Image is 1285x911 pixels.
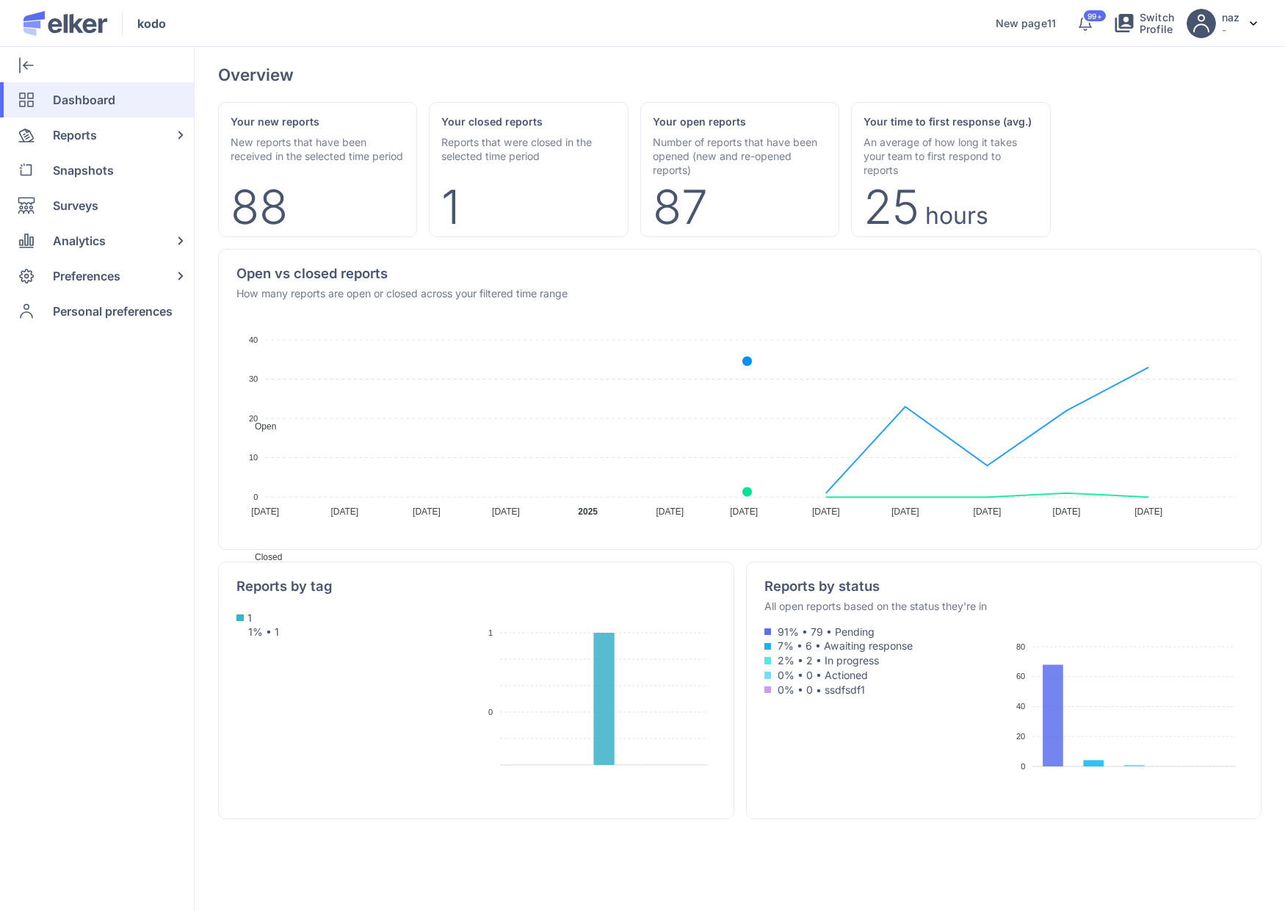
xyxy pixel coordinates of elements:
[653,189,708,225] div: 87
[53,223,106,258] span: Analytics
[236,286,568,300] div: How many reports are open or closed across your filtered time range
[925,207,988,225] div: Hours
[775,639,997,653] span: 7% • 6 • Awaiting response
[864,115,1038,129] div: Your time to first response (avg.)
[218,65,294,84] div: Overview
[23,11,107,36] img: Elker
[53,258,120,294] span: Preferences
[1140,12,1175,35] span: Switch Profile
[236,580,333,593] div: Reports by tag
[1222,23,1239,36] p: -
[249,335,258,344] tspan: 40
[1187,9,1216,38] img: avatar
[244,421,276,432] span: Open
[653,115,827,129] div: Your open reports
[488,707,493,716] tspan: 0
[441,135,615,163] div: Reports that were closed in the selected time period
[488,628,493,636] tspan: 1
[764,580,987,593] div: Reports by status
[653,135,827,178] div: Number of reports that have been opened (new and re-opened reports)
[1222,11,1239,23] h5: naz
[775,668,997,683] span: 0% • 0 • Actioned
[1016,732,1025,741] tspan: 20
[253,493,258,501] tspan: 0
[1016,672,1025,680] tspan: 60
[247,611,252,625] span: 1
[251,507,279,517] tspan: [DATE]
[441,189,460,225] div: 1
[53,294,173,329] span: Personal preferences
[53,117,97,153] span: Reports
[996,18,1056,29] a: New page11
[249,414,258,423] tspan: 20
[775,625,997,639] span: 91% • 79 • Pending
[1016,642,1025,650] tspan: 80
[864,189,919,225] div: 25
[236,625,279,638] span: 1% • 1
[764,599,987,613] div: All open reports based on the status they're in
[1250,21,1257,26] img: svg%3e
[137,15,166,32] span: kodo
[231,189,288,225] div: 88
[231,135,405,163] div: New reports that have been received in the selected time period
[231,115,405,129] div: Your new reports
[244,552,282,562] span: Closed
[775,683,997,697] span: 0% • 0 • ssdfsdf1
[1016,702,1025,711] tspan: 40
[1087,12,1101,20] span: 99+
[53,188,98,223] span: Surveys
[53,82,115,117] span: Dashboard
[249,453,258,462] tspan: 10
[236,267,568,280] div: Open vs closed reports
[775,653,997,668] span: 2% • 2 • In progress
[441,115,615,129] div: Your closed reports
[53,153,114,188] span: Snapshots
[1021,761,1025,770] tspan: 0
[864,135,1038,178] div: An average of how long it takes your team to first respond to reports
[249,374,258,383] tspan: 30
